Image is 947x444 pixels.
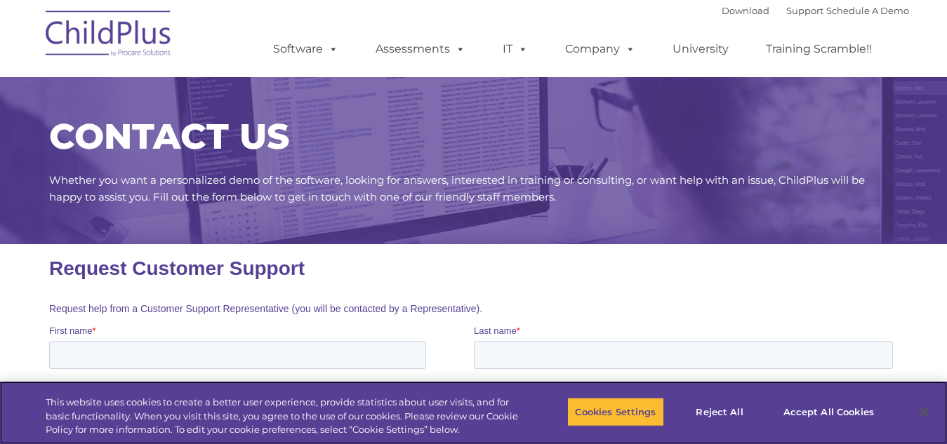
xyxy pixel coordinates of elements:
[722,5,769,16] a: Download
[722,5,909,16] font: |
[676,397,764,426] button: Reject All
[362,35,479,63] a: Assessments
[909,396,940,427] button: Close
[752,35,886,63] a: Training Scramble!!
[46,396,521,437] div: This website uses cookies to create a better user experience, provide statistics about user visit...
[551,35,649,63] a: Company
[826,5,909,16] a: Schedule A Demo
[425,139,484,149] span: Phone number
[49,115,289,158] span: CONTACT US
[489,35,542,63] a: IT
[39,1,179,71] img: ChildPlus by Procare Solutions
[259,35,352,63] a: Software
[425,81,468,92] span: Last name
[567,397,663,426] button: Cookies Settings
[786,5,823,16] a: Support
[49,173,865,203] span: Whether you want a personalized demo of the software, looking for answers, interested in training...
[776,397,882,426] button: Accept All Cookies
[658,35,743,63] a: University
